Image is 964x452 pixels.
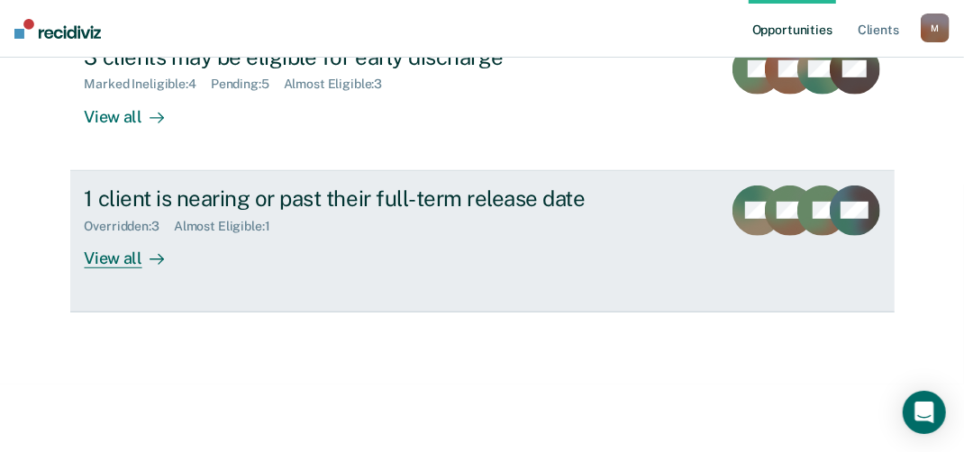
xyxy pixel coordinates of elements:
[174,219,285,234] div: Almost Eligible : 1
[85,219,174,234] div: Overridden : 3
[70,30,895,171] a: 3 clients may be eligible for early dischargeMarked Ineligible:4Pending:5Almost Eligible:3View all
[85,185,707,212] div: 1 client is nearing or past their full-term release date
[85,77,211,92] div: Marked Ineligible : 4
[85,92,186,127] div: View all
[284,77,397,92] div: Almost Eligible : 3
[921,14,950,42] button: M
[85,233,186,268] div: View all
[903,391,946,434] div: Open Intercom Messenger
[14,19,101,39] img: Recidiviz
[211,77,284,92] div: Pending : 5
[70,171,895,312] a: 1 client is nearing or past their full-term release dateOverridden:3Almost Eligible:1View all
